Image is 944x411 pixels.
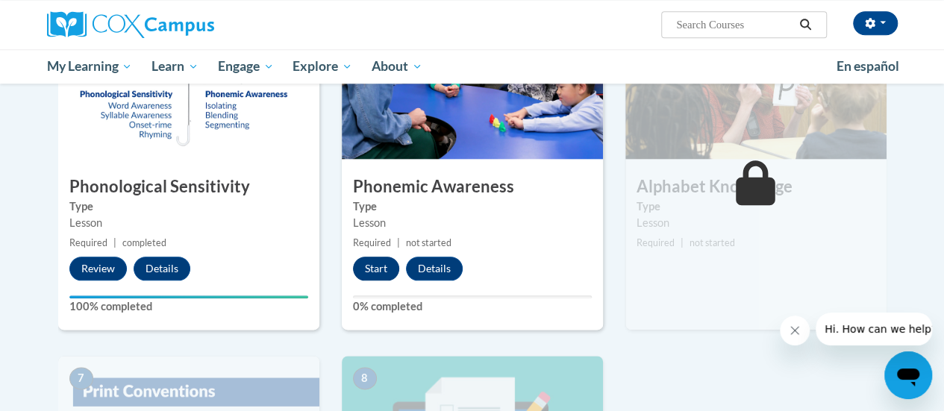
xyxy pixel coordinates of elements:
img: Course Image [625,10,887,159]
span: Engage [218,57,274,75]
span: | [397,237,400,248]
h3: Phonemic Awareness [342,175,603,198]
div: Your progress [69,295,308,298]
a: Cox Campus [47,11,316,38]
h3: Phonological Sensitivity [58,175,319,198]
span: My Learning [46,57,132,75]
div: Lesson [69,215,308,231]
div: Lesson [637,215,875,231]
span: Required [353,237,391,248]
a: En español [827,51,909,82]
iframe: Message from company [816,313,932,345]
span: not started [406,237,451,248]
span: | [113,237,116,248]
h3: Alphabet Knowledge [625,175,887,198]
a: Explore [283,49,362,84]
label: 100% completed [69,298,308,315]
div: Main menu [36,49,909,84]
img: Cox Campus [47,11,214,38]
span: 8 [353,367,377,389]
button: Start [353,257,399,280]
span: Required [69,237,107,248]
span: Required [637,237,675,248]
label: Type [637,198,875,215]
iframe: Button to launch messaging window [884,351,932,399]
button: Review [69,257,127,280]
button: Account Settings [853,11,898,35]
span: 7 [69,367,93,389]
a: Learn [142,49,208,84]
span: Learn [151,57,199,75]
label: 0% completed [353,298,592,315]
img: Course Image [58,10,319,159]
span: About [372,57,422,75]
span: Hi. How can we help? [9,10,121,22]
img: Course Image [342,10,603,159]
button: Search [794,16,816,34]
input: Search Courses [675,16,794,34]
a: My Learning [37,49,143,84]
a: Engage [208,49,284,84]
span: completed [122,237,166,248]
div: Lesson [353,215,592,231]
span: | [681,237,684,248]
span: Explore [293,57,352,75]
label: Type [353,198,592,215]
span: En español [837,58,899,74]
iframe: Close message [780,316,810,345]
label: Type [69,198,308,215]
a: About [362,49,432,84]
button: Details [406,257,463,280]
button: Details [134,257,190,280]
span: not started [690,237,735,248]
